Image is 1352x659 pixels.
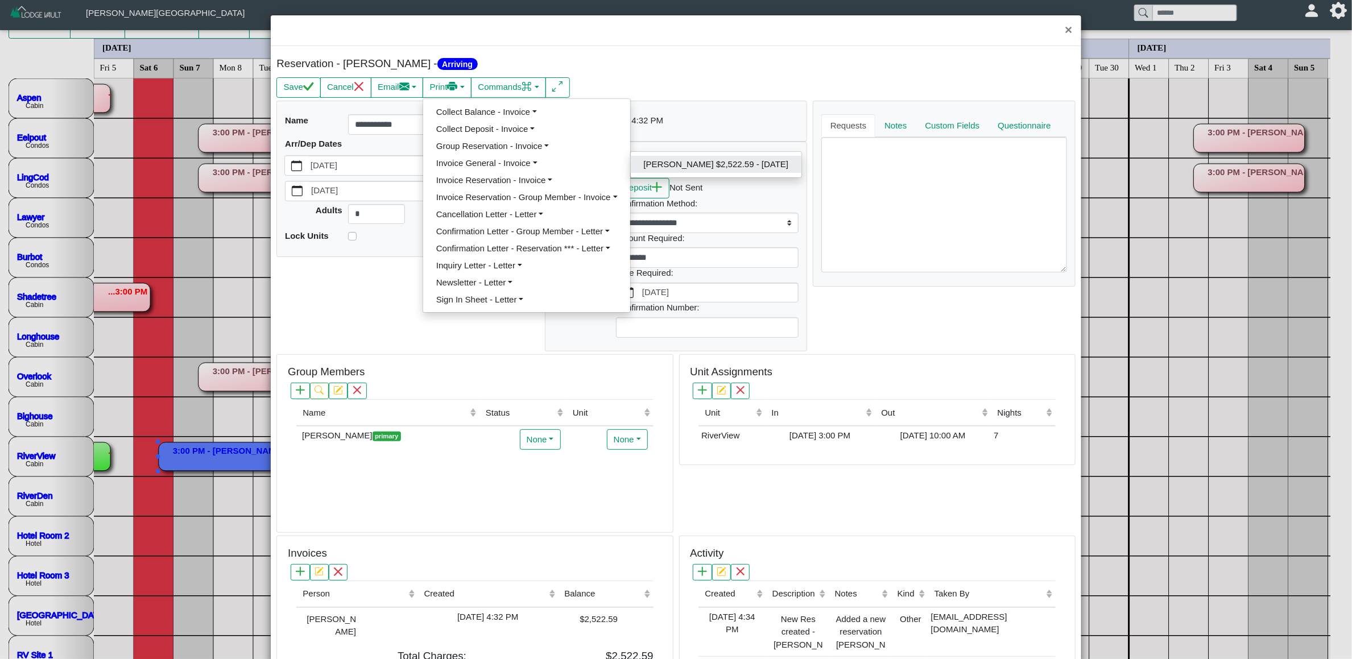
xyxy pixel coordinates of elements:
a: Custom Fields [916,114,989,137]
div: Name [303,407,467,420]
svg: check [303,81,314,92]
button: None [520,429,561,450]
h5: Activity [690,547,723,560]
button: pencil square [329,383,348,399]
svg: plus [698,386,707,395]
button: plus [693,383,712,399]
div: [PERSON_NAME] [299,429,477,442]
div: Out [881,407,979,420]
h6: Confirmation Method: [616,198,799,209]
h6: Amount Required: [616,233,799,243]
a: Invoice Reservation - Group Member - Invoice [423,189,630,206]
button: x [329,564,348,581]
div: Unit [573,407,642,420]
td: RiverView [698,426,765,445]
button: Printprinter fill [423,77,472,98]
b: Lock Units [285,231,329,241]
button: Savecheck [276,77,320,98]
a: Cancellation Letter - Letter [423,206,630,223]
div: Nights [998,407,1044,420]
a: Newsletter - Letter [423,274,630,291]
a: Collect Deposit - Invoice [423,121,630,138]
svg: plus [652,182,663,193]
svg: x [353,386,362,395]
a: [PERSON_NAME] $2,522.59 - [DATE] [631,156,801,173]
i: Not Sent [669,183,702,192]
button: calendar [286,181,309,201]
svg: envelope fill [399,81,410,92]
div: Added a new reservation [PERSON_NAME] arriving [DATE][DATE] for 7 nights [832,611,888,653]
div: New Res created - [PERSON_NAME] [769,611,826,653]
label: [DATE] [640,283,798,302]
a: Questionnaire [989,114,1060,137]
div: Taken By [935,587,1044,600]
button: Cancelx [320,77,371,98]
h5: Unit Assignments [690,366,772,379]
button: pencil square [712,383,731,399]
div: [DATE] 4:32 PM [420,611,555,624]
svg: x [736,567,745,576]
b: Arr/Dep Dates [285,139,342,148]
button: None [607,429,648,450]
b: Adults [316,205,342,215]
a: Confirmation Letter - Group Member - Letter [423,223,630,240]
svg: arrows angle expand [552,81,563,92]
div: $2,522.59 [561,611,618,626]
a: Invoice General - Invoice [423,155,630,172]
div: In [772,407,863,420]
div: Kind [898,587,916,600]
svg: plus [296,386,305,395]
svg: calendar [292,185,303,196]
button: calendar [285,156,308,175]
button: search [310,383,329,399]
div: [DATE] 10:00 AM [878,429,988,442]
button: Depositplus [616,178,669,198]
div: Created [424,587,546,600]
div: Created [705,587,754,600]
h5: Reservation - [PERSON_NAME] - [276,57,673,71]
a: Collect Balance - Invoice [423,103,630,121]
span: primary [373,432,401,441]
svg: command [522,81,532,92]
svg: search [315,386,324,395]
div: Description [772,587,817,600]
ul: Emailenvelope fill [423,98,631,313]
svg: calendar [291,160,302,171]
button: Emailenvelope fill [371,77,424,98]
svg: plus [296,567,305,576]
svg: pencil square [315,567,324,576]
td: [EMAIL_ADDRESS][DOMAIN_NAME] [928,607,1056,657]
svg: x [354,81,365,92]
svg: x [333,567,342,576]
div: Person [303,587,406,600]
svg: x [736,386,745,395]
h6: Date Required: [616,268,799,278]
div: Balance [564,587,641,600]
svg: plus [698,567,707,576]
a: Group Reservation - Invoice [423,138,630,155]
button: Close [1056,15,1081,45]
button: Commandscommand [471,77,546,98]
div: [DATE] 4:34 PM [701,611,763,636]
button: x [348,383,366,399]
svg: pencil square [717,386,726,395]
div: Notes [835,587,879,600]
a: Notes [875,114,916,137]
svg: pencil square [717,567,726,576]
div: [PERSON_NAME] [299,611,356,639]
div: Status [486,407,555,420]
a: Requests [821,114,875,137]
h5: Group Members [288,366,365,379]
a: Sign In Sheet - Letter [423,291,630,308]
button: x [731,383,750,399]
button: plus [693,564,712,581]
div: [DATE] 3:00 PM [768,429,872,442]
td: 7 [991,426,1055,445]
h5: Invoices [288,547,327,560]
button: x [731,564,750,581]
svg: printer fill [447,81,458,92]
h6: Confirmation Number: [616,302,799,313]
svg: pencil square [333,386,342,395]
label: [DATE] [309,181,425,201]
div: Other [894,611,925,626]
